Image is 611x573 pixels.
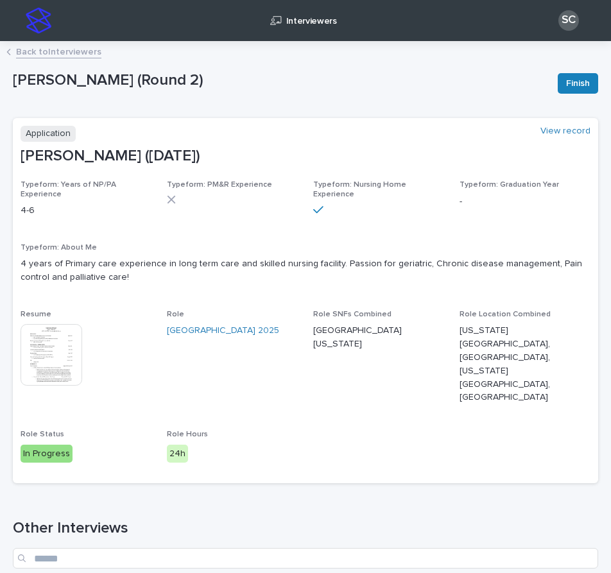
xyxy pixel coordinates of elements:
p: [PERSON_NAME] ([DATE]) [21,147,590,166]
a: View record [540,126,590,137]
div: 24h [167,445,188,463]
span: Typeform: Graduation Year [460,181,559,189]
p: - [460,195,590,209]
span: Role Status [21,431,64,438]
h1: Other Interviews [13,519,598,538]
p: 4 years of Primary care experience in long term care and skilled nursing facility. Passion for ge... [21,257,590,284]
span: Typeform: Years of NP/PA Experience [21,181,116,198]
p: [PERSON_NAME] (Round 2) [13,71,547,90]
img: stacker-logo-s-only.png [26,8,51,33]
span: Resume [21,311,51,318]
p: [US_STATE][GEOGRAPHIC_DATA], [GEOGRAPHIC_DATA], [US_STATE][GEOGRAPHIC_DATA], [GEOGRAPHIC_DATA] [460,324,590,404]
div: In Progress [21,445,73,463]
a: [GEOGRAPHIC_DATA] 2025 [167,324,279,338]
div: SC [558,10,579,31]
span: Role [167,311,184,318]
span: Typeform: About Me [21,244,97,252]
button: Finish [558,73,598,94]
p: [GEOGRAPHIC_DATA][US_STATE] [313,324,444,351]
span: Typeform: Nursing Home Experience [313,181,406,198]
span: Role Location Combined [460,311,551,318]
span: Typeform: PM&R Experience [167,181,272,189]
p: 4-6 [21,204,151,218]
span: Role Hours [167,431,208,438]
p: Application [21,126,76,142]
span: Finish [566,77,590,90]
span: Role SNFs Combined [313,311,392,318]
input: Search [13,548,598,569]
a: Back toInterviewers [16,44,101,58]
